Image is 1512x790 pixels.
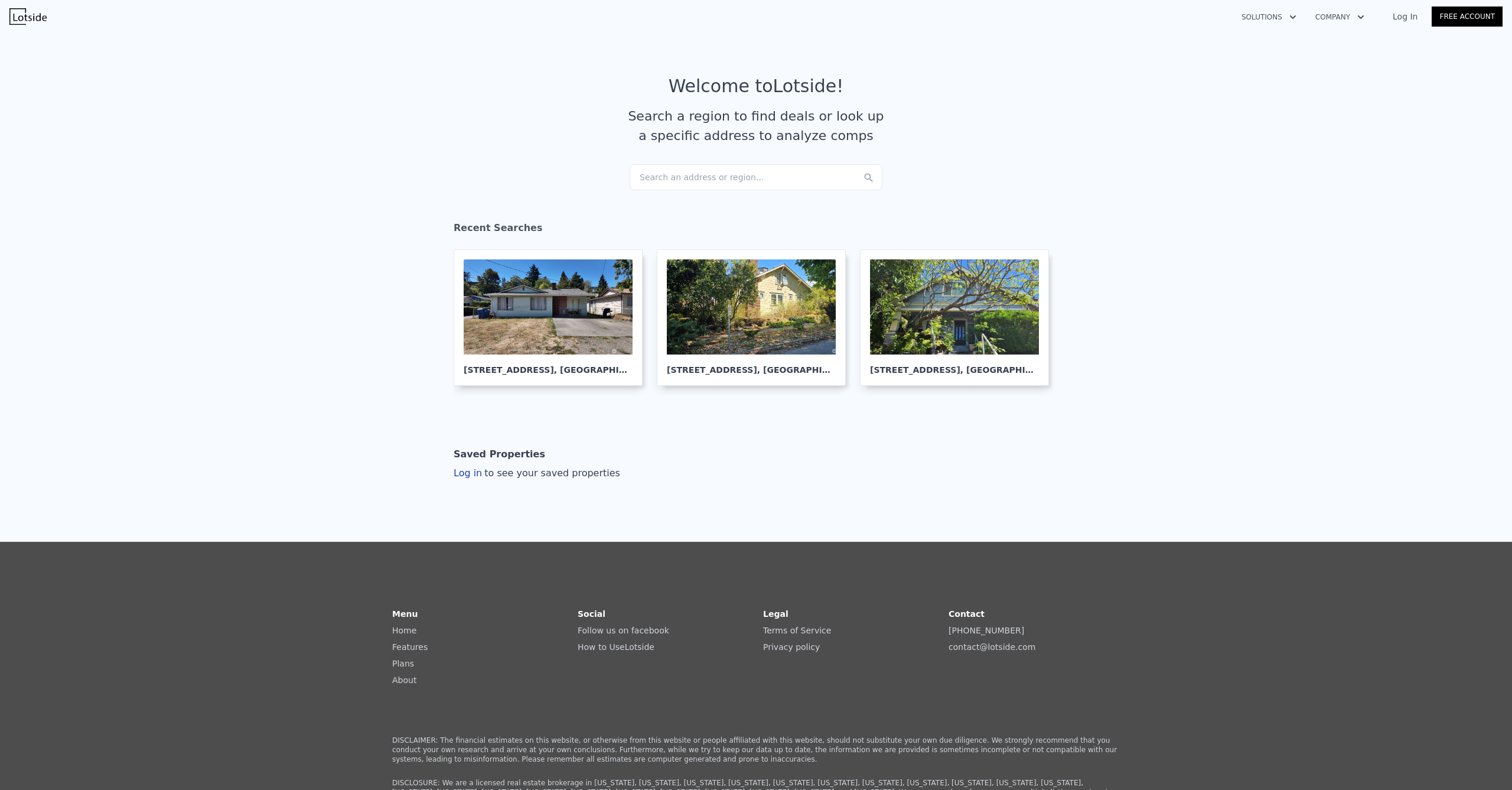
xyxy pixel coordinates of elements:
[454,443,545,466] div: Saved Properties
[578,626,669,635] a: Follow us on facebook
[464,355,633,376] div: [STREET_ADDRESS] , [GEOGRAPHIC_DATA]
[949,642,1035,652] a: contact@lotside.com
[578,609,605,619] strong: Social
[1306,6,1374,28] button: Company
[870,355,1039,376] div: [STREET_ADDRESS] , [GEOGRAPHIC_DATA]
[454,466,620,480] div: Log in
[763,609,788,619] strong: Legal
[392,659,414,668] a: Plans
[1232,6,1306,28] button: Solutions
[392,736,1120,764] p: DISCLAIMER: The financial estimates on this website, or otherwise from this website or people aff...
[669,76,844,97] div: Welcome to Lotside !
[392,609,418,619] strong: Menu
[454,212,1058,249] div: Recent Searches
[1379,11,1432,22] a: Log In
[482,467,620,479] span: to see your saved properties
[949,609,985,619] strong: Contact
[392,675,416,685] a: About
[763,642,820,652] a: Privacy policy
[1432,6,1503,27] a: Free Account
[392,642,428,652] a: Features
[624,106,888,145] div: Search a region to find deals or look up a specific address to analyze comps
[630,164,882,190] div: Search an address or region...
[860,249,1058,386] a: [STREET_ADDRESS], [GEOGRAPHIC_DATA]
[578,642,654,652] a: How to UseLotside
[392,626,416,635] a: Home
[657,249,855,386] a: [STREET_ADDRESS], [GEOGRAPHIC_DATA]
[454,249,652,386] a: [STREET_ADDRESS], [GEOGRAPHIC_DATA]
[949,626,1024,635] a: [PHONE_NUMBER]
[9,8,47,25] img: Lotside
[763,626,831,635] a: Terms of Service
[667,355,836,376] div: [STREET_ADDRESS] , [GEOGRAPHIC_DATA]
